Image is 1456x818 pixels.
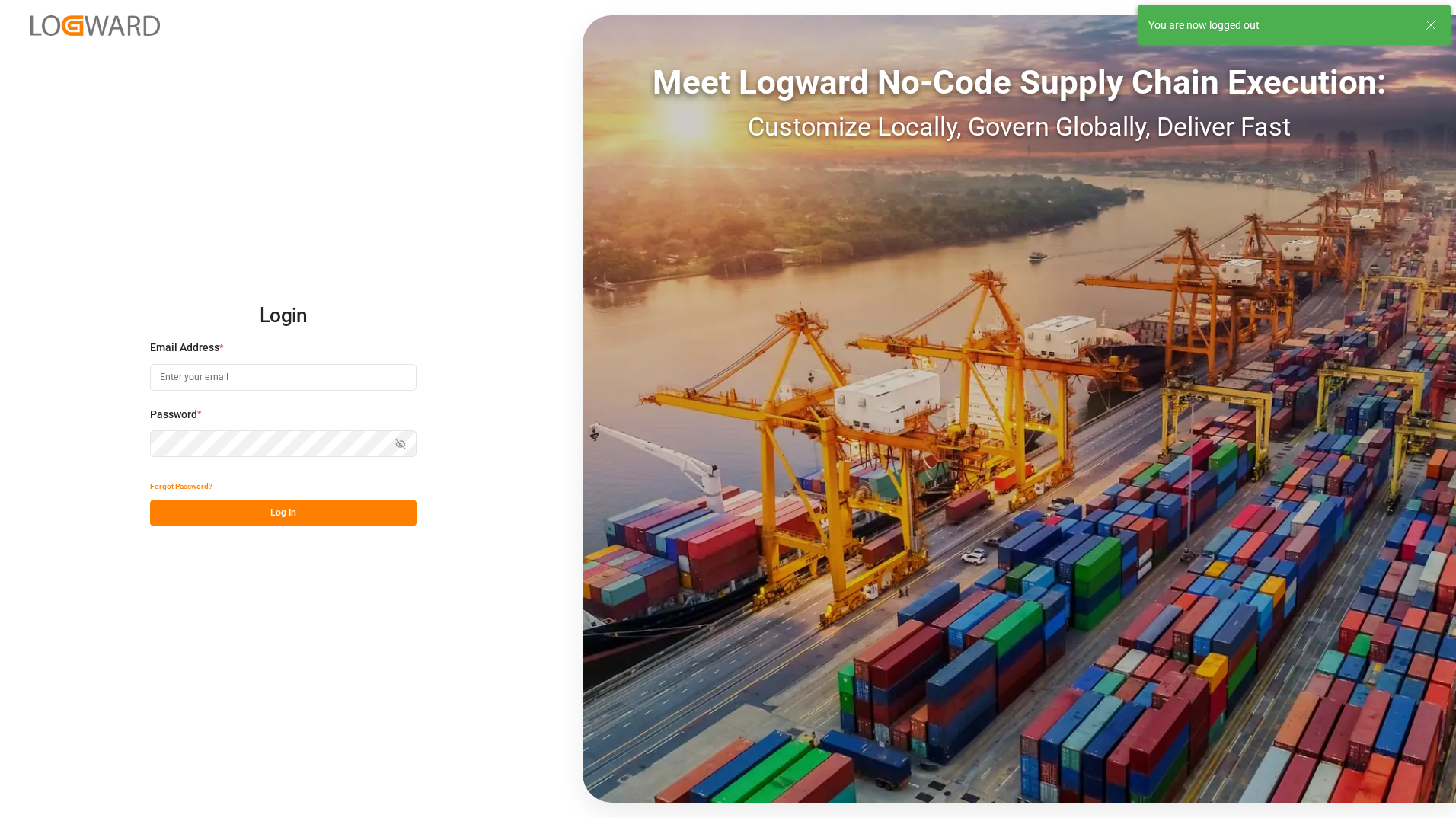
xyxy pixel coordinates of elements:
[150,340,219,356] span: Email Address
[30,15,160,36] img: Logward_new_orange.png
[583,107,1456,146] div: Customize Locally, Govern Globally, Deliver Fast
[150,364,417,391] input: Enter your email
[1148,18,1410,34] div: You are now logged out
[150,407,197,423] span: Password
[150,292,417,340] h2: Login
[150,500,417,526] button: Log In
[150,473,212,500] button: Forgot Password?
[583,57,1456,107] div: Meet Logward No-Code Supply Chain Execution:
